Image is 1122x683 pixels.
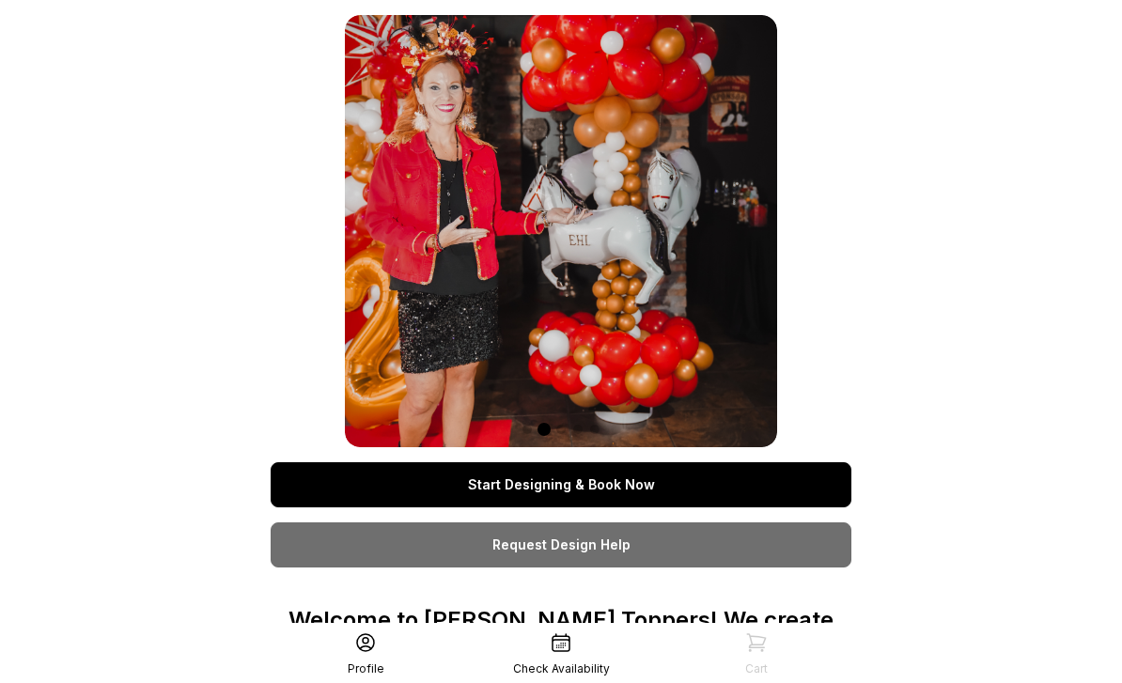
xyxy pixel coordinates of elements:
[271,462,851,507] a: Start Designing & Book Now
[348,661,384,676] div: Profile
[271,522,851,567] a: Request Design Help
[513,661,610,676] div: Check Availability
[745,661,768,676] div: Cart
